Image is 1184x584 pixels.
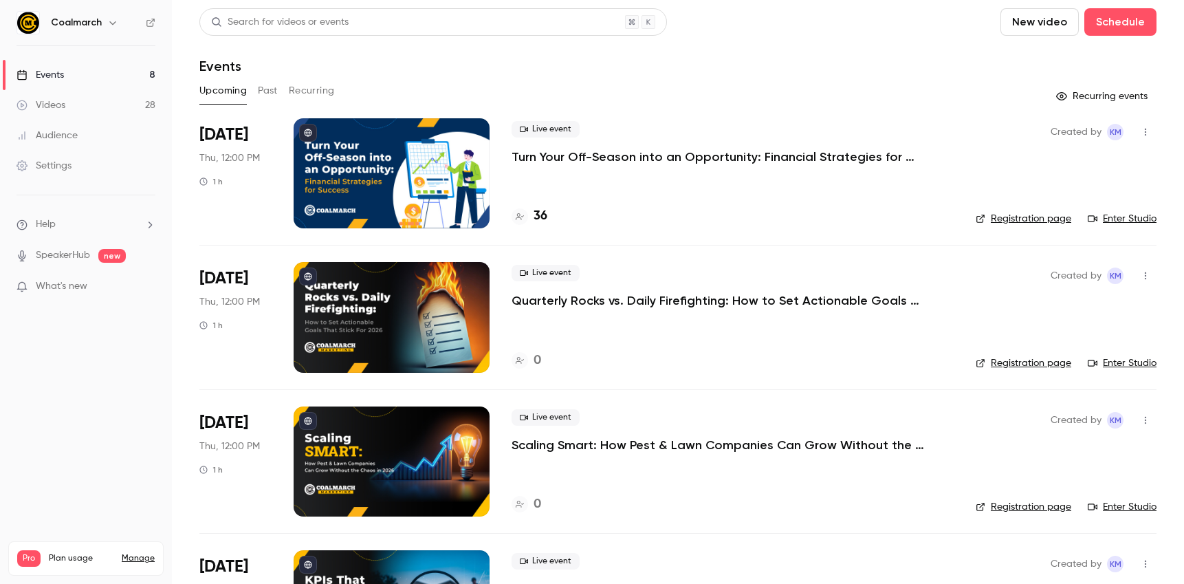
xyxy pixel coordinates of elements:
[976,500,1071,514] a: Registration page
[512,495,541,514] a: 0
[534,207,547,226] h4: 36
[17,12,39,34] img: Coalmarch
[51,16,102,30] h6: Coalmarch
[1110,124,1121,140] span: KM
[1107,268,1123,284] span: Katie McCaskill
[512,121,580,138] span: Live event
[1051,412,1101,429] span: Created by
[1084,8,1156,36] button: Schedule
[512,292,924,309] a: Quarterly Rocks vs. Daily Firefighting: How to Set Actionable Goals That Stick For 2026
[199,440,260,453] span: Thu, 12:00 PM
[512,409,580,426] span: Live event
[512,265,580,281] span: Live event
[512,149,924,165] a: Turn Your Off-Season into an Opportunity: Financial Strategies for Success
[1088,212,1156,226] a: Enter Studio
[98,249,126,263] span: new
[976,356,1071,370] a: Registration page
[199,80,247,102] button: Upcoming
[512,352,541,370] a: 0
[199,407,272,517] div: Sep 18 Thu, 12:00 PM (America/New York)
[1107,556,1123,572] span: Katie McCaskill
[17,159,72,173] div: Settings
[512,207,547,226] a: 36
[199,320,223,331] div: 1 h
[976,212,1071,226] a: Registration page
[199,412,248,434] span: [DATE]
[139,281,155,293] iframe: Noticeable Trigger
[1110,412,1121,429] span: KM
[289,80,335,102] button: Recurring
[17,129,78,142] div: Audience
[36,217,56,232] span: Help
[512,553,580,570] span: Live event
[199,464,223,475] div: 1 h
[17,217,155,232] li: help-dropdown-opener
[1051,124,1101,140] span: Created by
[199,295,260,309] span: Thu, 12:00 PM
[17,98,65,112] div: Videos
[199,124,248,146] span: [DATE]
[36,279,87,294] span: What's new
[199,268,248,290] span: [DATE]
[534,495,541,514] h4: 0
[1088,356,1156,370] a: Enter Studio
[258,80,278,102] button: Past
[1051,556,1101,572] span: Created by
[199,118,272,228] div: Aug 21 Thu, 12:00 PM (America/New York)
[122,553,155,564] a: Manage
[1110,556,1121,572] span: KM
[1107,412,1123,429] span: Katie McCaskill
[211,15,349,30] div: Search for videos or events
[199,151,260,165] span: Thu, 12:00 PM
[199,176,223,187] div: 1 h
[49,553,113,564] span: Plan usage
[199,58,241,74] h1: Events
[17,550,41,567] span: Pro
[1088,500,1156,514] a: Enter Studio
[1050,85,1156,107] button: Recurring events
[36,248,90,263] a: SpeakerHub
[534,352,541,370] h4: 0
[1051,268,1101,284] span: Created by
[1110,268,1121,284] span: KM
[1107,124,1123,140] span: Katie McCaskill
[199,556,248,578] span: [DATE]
[1000,8,1079,36] button: New video
[512,437,924,453] a: Scaling Smart: How Pest & Lawn Companies Can Grow Without the Chaos in [DATE]
[17,68,64,82] div: Events
[199,262,272,372] div: Sep 4 Thu, 12:00 PM (America/New York)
